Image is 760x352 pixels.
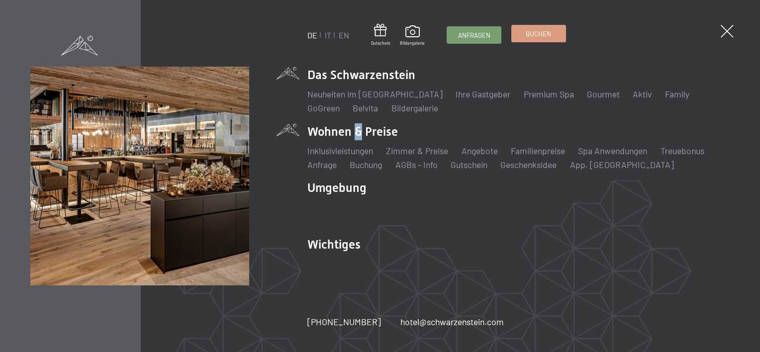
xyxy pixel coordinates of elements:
[307,316,381,327] span: [PHONE_NUMBER]
[456,88,510,99] a: Ihre Gastgeber
[339,30,349,40] a: EN
[500,159,557,170] a: Geschenksidee
[400,316,504,328] a: hotel@schwarzenstein.com
[307,145,373,156] a: Inklusivleistungen
[371,40,390,46] span: Gutschein
[511,145,565,156] a: Familienpreise
[353,102,378,113] a: Belvita
[400,25,425,46] a: Bildergalerie
[307,88,443,99] a: Neuheiten im [GEOGRAPHIC_DATA]
[526,29,551,38] span: Buchen
[307,102,340,113] a: GoGreen
[386,145,448,156] a: Zimmer & Preise
[400,40,425,46] span: Bildergalerie
[325,30,331,40] a: IT
[458,31,490,40] span: Anfragen
[661,145,704,156] a: Treuebonus
[578,145,647,156] a: Spa Anwendungen
[524,88,574,99] a: Premium Spa
[633,88,652,99] a: Aktiv
[307,30,317,40] a: DE
[570,159,674,170] a: App. [GEOGRAPHIC_DATA]
[665,88,689,99] a: Family
[307,159,337,170] a: Anfrage
[587,88,620,99] a: Gourmet
[395,159,438,170] a: AGBs - Info
[391,102,438,113] a: Bildergalerie
[451,159,487,170] a: Gutschein
[447,27,501,43] a: Anfragen
[462,145,498,156] a: Angebote
[371,24,390,46] a: Gutschein
[350,159,382,170] a: Buchung
[512,25,566,42] a: Buchen
[307,316,381,328] a: [PHONE_NUMBER]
